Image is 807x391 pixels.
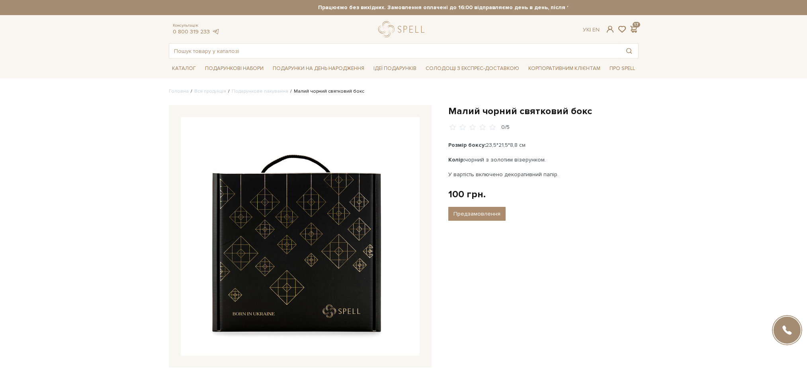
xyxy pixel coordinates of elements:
p: У вартість включено декоративний папір. [448,170,635,179]
span: Подарункові набори [202,62,267,75]
a: Подарункове пакування [232,88,288,94]
button: Предзамовлення [448,207,506,221]
span: | [590,26,591,33]
div: 0/5 [501,124,510,131]
li: Малий чорний святковий бокс [288,88,364,95]
a: Корпоративним клієнтам [525,62,604,75]
a: 0 800 319 233 [173,28,210,35]
img: Малий чорний святковий бокс [181,117,420,356]
div: Ук [583,26,600,33]
input: Пошук товару у каталозі [169,44,620,58]
a: telegram [212,28,220,35]
span: Про Spell [606,62,638,75]
button: Пошук товару у каталозі [620,44,638,58]
b: Розмір боксу: [448,142,486,148]
a: logo [378,21,428,37]
a: Головна [169,88,189,94]
span: Подарунки на День народження [270,62,367,75]
div: 100 грн. [448,188,486,200]
a: En [592,26,600,33]
strong: Працюємо без вихідних. Замовлення оплачені до 16:00 відправляємо день в день, після 16:00 - насту... [239,4,709,11]
span: Консультація: [173,23,220,28]
b: Колір: [448,156,465,163]
h1: Малий чорний святковий бокс [448,105,639,117]
p: чорний з золотим візерунком. [448,156,635,164]
span: Ідеї подарунків [370,62,420,75]
p: 23,5*21,5*8,8 см [448,141,635,149]
a: Вся продукція [194,88,226,94]
span: Каталог [169,62,199,75]
a: Солодощі з експрес-доставкою [422,62,522,75]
